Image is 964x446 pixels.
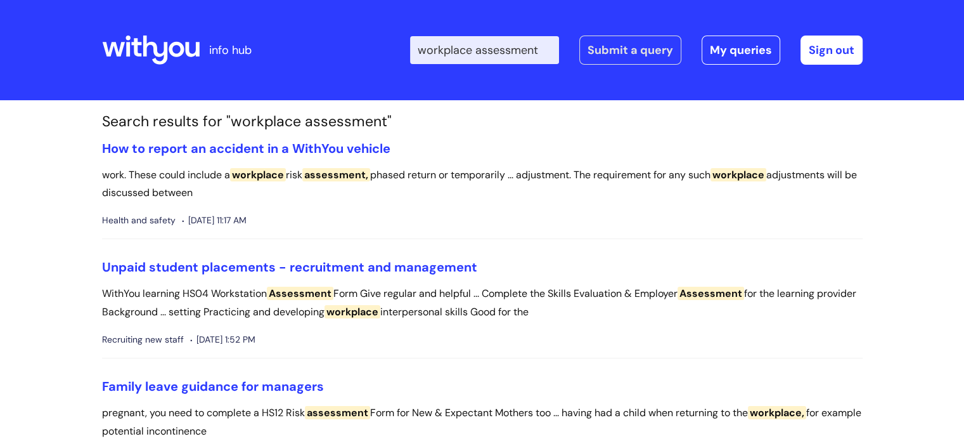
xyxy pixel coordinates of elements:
[190,332,255,348] span: [DATE] 1:52 PM
[102,259,477,275] a: Unpaid student placements - recruitment and management
[102,213,176,228] span: Health and safety
[325,305,380,318] span: workplace
[102,285,863,322] p: WithYou learning HS04 Workstation Form Give regular and helpful ... Complete the Skills Evaluatio...
[102,140,390,157] a: How to report an accident in a WithYou vehicle
[410,36,863,65] div: | -
[302,168,370,181] span: assessment,
[678,287,744,300] span: Assessment
[748,406,806,419] span: workplace,
[305,406,370,419] span: assessment
[410,36,559,64] input: Search
[800,36,863,65] a: Sign out
[230,168,286,181] span: workplace
[102,113,863,131] h1: Search results for "workplace assessment"
[102,332,184,348] span: Recruiting new staff
[182,213,247,228] span: [DATE] 11:17 AM
[579,36,681,65] a: Submit a query
[710,168,766,181] span: workplace
[102,404,863,441] p: pregnant, you need to complete a HS12 Risk Form for New & Expectant Mothers too ... having had a ...
[102,378,324,395] a: Family leave guidance for managers
[102,166,863,203] p: work. These could include a risk phased return or temporarily ... adjustment. The requirement for...
[209,40,252,60] p: info hub
[702,36,780,65] a: My queries
[267,287,333,300] span: Assessment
